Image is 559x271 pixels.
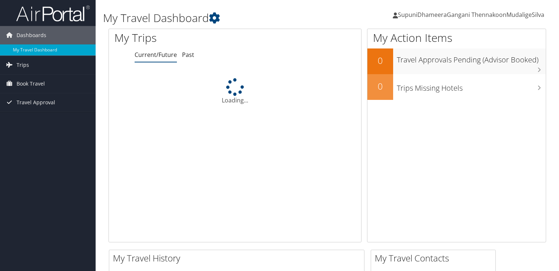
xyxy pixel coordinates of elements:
h2: 0 [367,80,393,93]
span: Dashboards [17,26,46,44]
h2: My Travel History [113,252,364,264]
h1: My Action Items [367,30,546,46]
h1: My Trips [114,30,250,46]
a: SupuniDhameeraGangani ThennakoonMudaligeSilva [393,4,552,26]
a: 0Trips Missing Hotels [367,74,546,100]
a: Past [182,51,194,59]
a: 0Travel Approvals Pending (Advisor Booked) [367,48,546,74]
h1: My Travel Dashboard [103,10,402,26]
span: Travel Approval [17,93,55,112]
div: Loading... [109,78,361,105]
span: SupuniDhameeraGangani ThennakoonMudaligeSilva [398,11,544,19]
span: Book Travel [17,75,45,93]
img: airportal-logo.png [16,5,90,22]
span: Trips [17,56,29,74]
h3: Trips Missing Hotels [397,79,546,93]
h2: My Travel Contacts [375,252,495,264]
h3: Travel Approvals Pending (Advisor Booked) [397,51,546,65]
a: Current/Future [135,51,177,59]
h2: 0 [367,54,393,67]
